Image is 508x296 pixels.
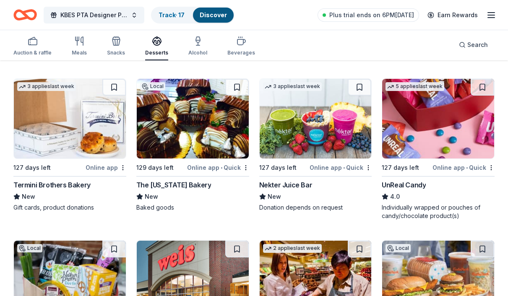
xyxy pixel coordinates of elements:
[14,79,126,158] img: Image for Termini Brothers Bakery
[136,203,249,212] div: Baked goods
[137,79,249,158] img: Image for The Pennsylvania Bakery
[467,40,488,50] span: Search
[13,49,52,56] div: Auction & raffle
[136,163,174,173] div: 129 days left
[329,10,414,20] span: Plus trial ends on 6PM[DATE]
[390,192,400,202] span: 4.0
[140,82,165,91] div: Local
[386,244,411,252] div: Local
[86,162,126,173] div: Online app
[13,5,37,25] a: Home
[343,164,345,171] span: •
[159,11,185,18] a: Track· 17
[44,7,144,23] button: KBES PTA Designer Purse and Cash Bingo
[318,8,419,22] a: Plus trial ends on 6PM[DATE]
[13,33,52,60] button: Auction & raffle
[17,82,76,91] div: 3 applies last week
[72,33,87,60] button: Meals
[227,49,255,56] div: Beverages
[221,164,222,171] span: •
[22,192,35,202] span: New
[188,33,207,60] button: Alcohol
[227,33,255,60] button: Beverages
[382,203,495,220] div: Individually wrapped or pouches of candy/chocolate product(s)
[145,49,168,56] div: Desserts
[260,79,372,158] img: Image for Nekter Juice Bar
[107,33,125,60] button: Snacks
[382,79,494,158] img: Image for UnReal Candy
[422,8,483,23] a: Earn Rewards
[310,162,372,173] div: Online app Quick
[188,49,207,56] div: Alcohol
[72,49,87,56] div: Meals
[136,78,249,212] a: Image for The Pennsylvania BakeryLocal129 days leftOnline app•QuickThe [US_STATE] BakeryNewBaked ...
[151,7,234,23] button: Track· 17Discover
[263,82,322,91] div: 3 applies last week
[13,78,126,212] a: Image for Termini Brothers Bakery3 applieslast week127 days leftOnline appTermini Brothers Bakery...
[107,49,125,56] div: Snacks
[268,192,281,202] span: New
[382,78,495,220] a: Image for UnReal Candy5 applieslast week127 days leftOnline app•QuickUnReal Candy4.0Individually ...
[136,180,211,190] div: The [US_STATE] Bakery
[200,11,227,18] a: Discover
[17,244,42,252] div: Local
[466,164,468,171] span: •
[386,82,444,91] div: 5 applies last week
[382,163,419,173] div: 127 days left
[13,180,91,190] div: Termini Brothers Bakery
[13,203,126,212] div: Gift cards, product donations
[145,33,168,60] button: Desserts
[259,203,372,212] div: Donation depends on request
[60,10,128,20] span: KBES PTA Designer Purse and Cash Bingo
[187,162,249,173] div: Online app Quick
[432,162,495,173] div: Online app Quick
[263,244,322,253] div: 2 applies last week
[145,192,158,202] span: New
[452,36,495,53] button: Search
[382,180,426,190] div: UnReal Candy
[259,78,372,212] a: Image for Nekter Juice Bar3 applieslast week127 days leftOnline app•QuickNekter Juice BarNewDonat...
[259,180,313,190] div: Nekter Juice Bar
[13,163,51,173] div: 127 days left
[259,163,297,173] div: 127 days left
